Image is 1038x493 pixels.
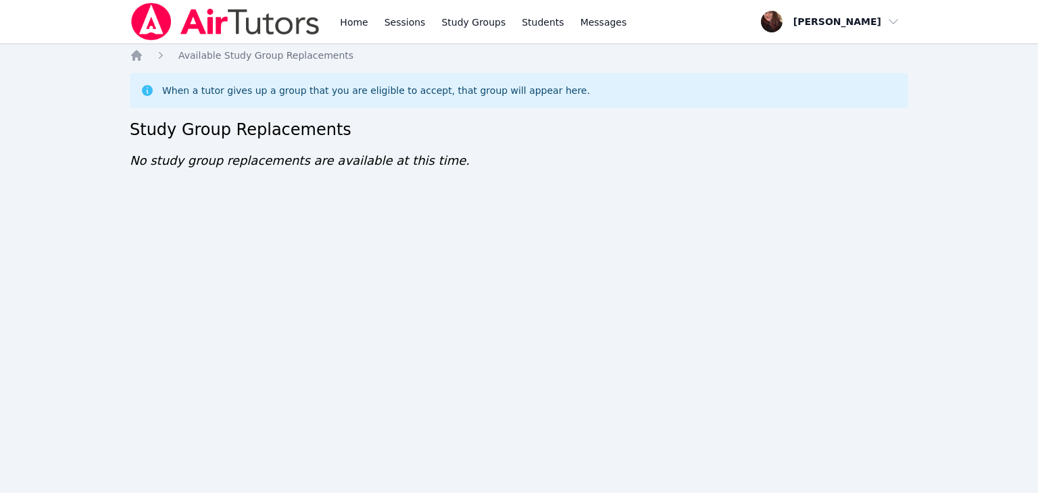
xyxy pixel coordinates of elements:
a: Available Study Group Replacements [178,49,353,62]
h2: Study Group Replacements [130,119,908,140]
img: Air Tutors [130,3,321,41]
span: Messages [580,16,627,29]
span: No study group replacements are available at this time. [130,153,470,167]
div: When a tutor gives up a group that you are eligible to accept, that group will appear here. [162,84,590,97]
span: Available Study Group Replacements [178,50,353,61]
nav: Breadcrumb [130,49,908,62]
